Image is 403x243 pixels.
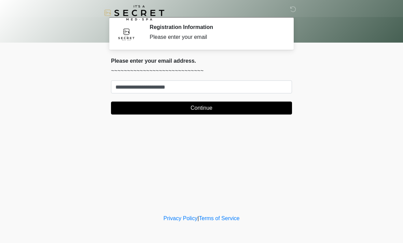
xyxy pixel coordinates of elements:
a: Privacy Policy [164,215,198,221]
img: Agent Avatar [116,24,137,44]
img: It's A Secret Med Spa Logo [104,5,164,20]
p: ~~~~~~~~~~~~~~~~~~~~~~~~~~~~~ [111,67,292,75]
h2: Registration Information [150,24,282,30]
div: Please enter your email [150,33,282,41]
a: Terms of Service [199,215,239,221]
button: Continue [111,102,292,115]
a: | [197,215,199,221]
h2: Please enter your email address. [111,58,292,64]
